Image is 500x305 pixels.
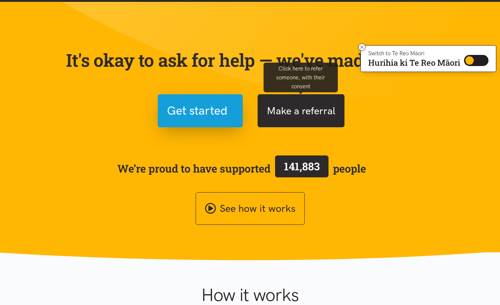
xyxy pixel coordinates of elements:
[271,154,333,183] a: 141,883
[117,154,366,183] span: We’re proud to have supported people
[196,192,305,225] a: See how it works
[284,159,320,173] span: 141,883
[368,59,460,66] p: Hurihia ki Te Reo Māori
[258,94,344,127] button: Make a referral
[264,62,338,92] div: Click here to refer someone, with their consent
[368,51,460,56] p: Switch to Te Reo Māori
[167,101,228,120] span: Get started
[65,49,436,71] p: It's okay to ask for help — we've made it easy!
[158,94,243,127] button: Get started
